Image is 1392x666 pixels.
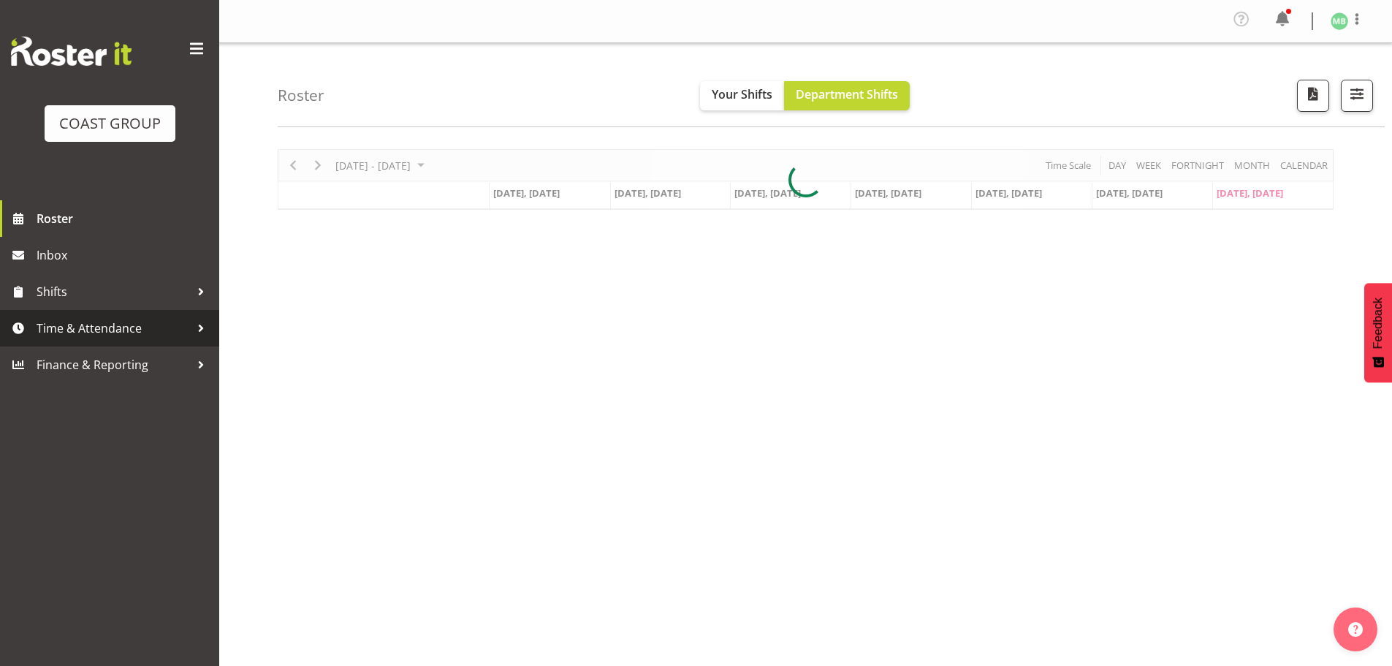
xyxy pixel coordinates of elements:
[11,37,132,66] img: Rosterit website logo
[278,87,324,104] h4: Roster
[37,317,190,339] span: Time & Attendance
[1331,12,1348,30] img: mike-bullock1158.jpg
[796,86,898,102] span: Department Shifts
[700,81,784,110] button: Your Shifts
[1297,80,1329,112] button: Download a PDF of the roster according to the set date range.
[37,281,190,303] span: Shifts
[1341,80,1373,112] button: Filter Shifts
[37,208,212,230] span: Roster
[59,113,161,135] div: COAST GROUP
[37,354,190,376] span: Finance & Reporting
[784,81,910,110] button: Department Shifts
[712,86,772,102] span: Your Shifts
[1364,283,1392,382] button: Feedback - Show survey
[1372,298,1385,349] span: Feedback
[37,244,212,266] span: Inbox
[1348,622,1363,637] img: help-xxl-2.png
